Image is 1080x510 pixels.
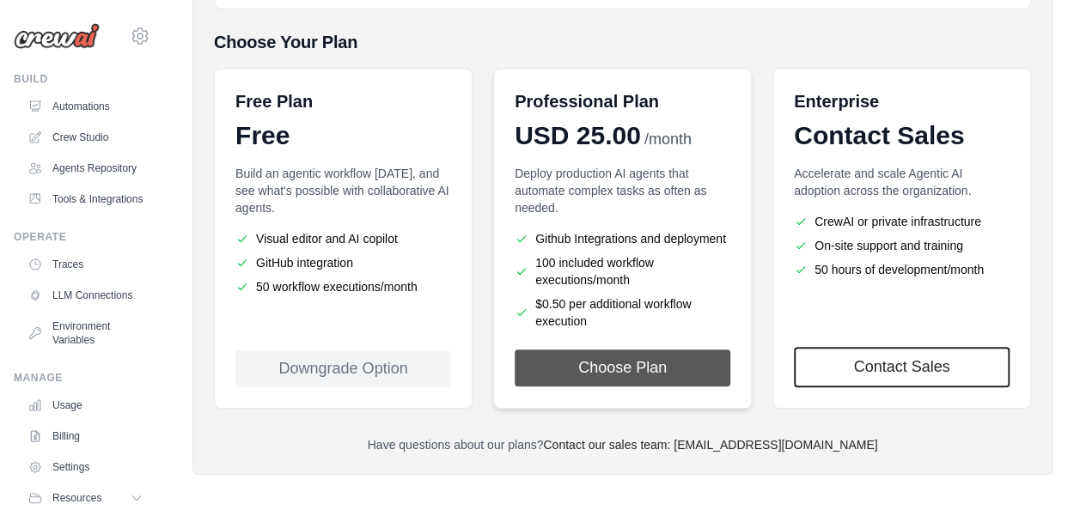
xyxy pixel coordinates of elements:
[52,491,101,505] span: Resources
[21,185,150,213] a: Tools & Integrations
[794,120,1010,151] div: Contact Sales
[21,251,150,278] a: Traces
[644,128,692,151] span: /month
[214,30,1031,54] h5: Choose Your Plan
[21,155,150,182] a: Agents Repository
[794,237,1010,254] li: On-site support and training
[214,436,1031,453] p: Have questions about our plans?
[794,261,1010,278] li: 50 hours of development/month
[21,282,150,309] a: LLM Connections
[235,120,451,151] div: Free
[21,313,150,354] a: Environment Variables
[515,295,730,330] li: $0.50 per additional workflow execution
[14,230,150,244] div: Operate
[543,438,877,452] a: Contact our sales team: [EMAIL_ADDRESS][DOMAIN_NAME]
[21,93,150,120] a: Automations
[515,89,659,113] h6: Professional Plan
[21,422,150,450] a: Billing
[14,23,100,49] img: Logo
[794,347,1010,387] a: Contact Sales
[235,278,451,295] li: 50 workflow executions/month
[235,89,313,113] h6: Free Plan
[235,350,451,387] div: Downgrade Option
[515,120,641,151] span: USD 25.00
[14,371,150,385] div: Manage
[794,165,1010,199] p: Accelerate and scale Agentic AI adoption across the organization.
[515,254,730,288] li: 100 included workflow executions/month
[21,392,150,419] a: Usage
[515,165,730,216] p: Deploy production AI agents that automate complex tasks as often as needed.
[21,453,150,481] a: Settings
[235,230,451,247] li: Visual editor and AI copilot
[515,349,730,386] button: Choose Plan
[515,230,730,247] li: Github Integrations and deployment
[994,428,1080,510] iframe: Chat Widget
[794,213,1010,230] li: CrewAI or private infrastructure
[235,254,451,271] li: GitHub integration
[21,124,150,151] a: Crew Studio
[794,89,1010,113] h6: Enterprise
[14,72,150,86] div: Build
[235,165,451,216] p: Build an agentic workflow [DATE], and see what's possible with collaborative AI agents.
